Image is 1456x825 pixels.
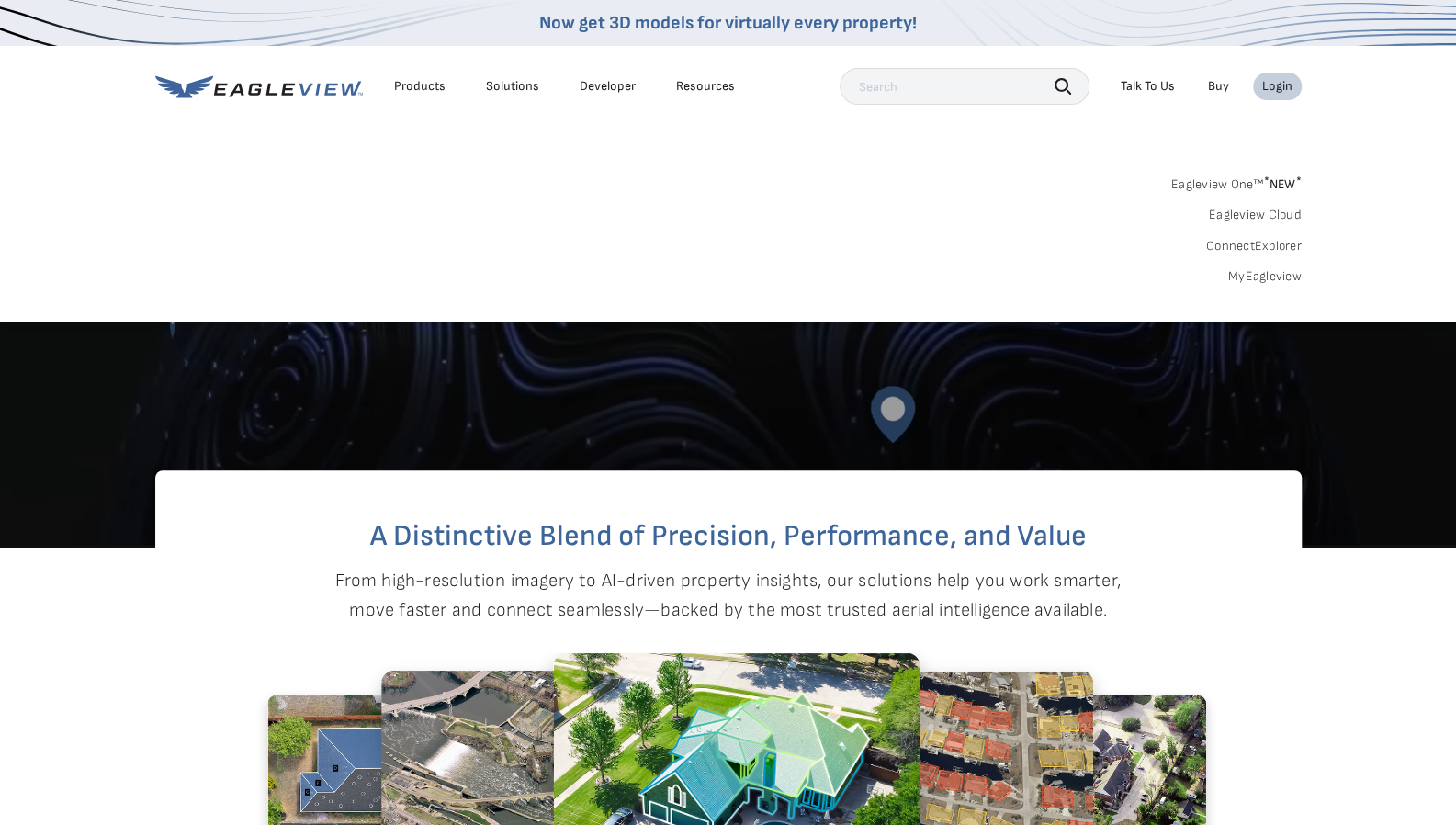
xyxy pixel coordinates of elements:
[1121,78,1175,95] div: Talk To Us
[539,12,917,34] a: Now get 3D models for virtually every property!
[1263,176,1301,192] span: NEW
[1206,238,1302,254] a: ConnectExplorer
[486,78,539,95] div: Solutions
[1209,207,1302,223] a: Eagleview Cloud
[394,78,446,95] div: Products
[1208,78,1229,95] a: Buy
[580,78,636,95] a: Developer
[1262,78,1292,95] div: Login
[1228,268,1302,285] a: MyEagleview
[335,566,1122,625] p: From high-resolution imagery to AI-driven property insights, our solutions help you work smarter,...
[1171,171,1302,192] a: Eagleview One™*NEW*
[229,522,1228,551] h2: A Distinctive Blend of Precision, Performance, and Value
[840,68,1089,105] input: Search
[676,78,735,95] div: Resources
